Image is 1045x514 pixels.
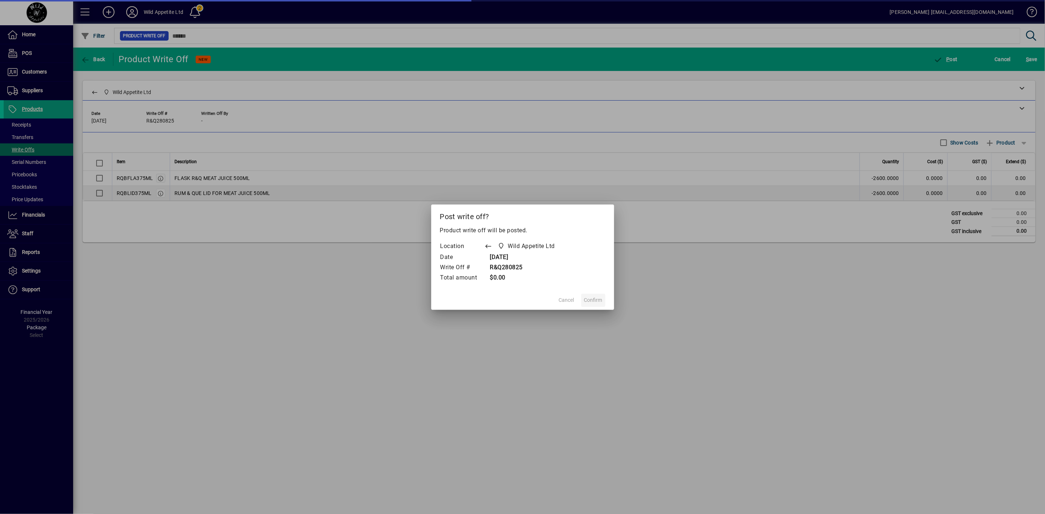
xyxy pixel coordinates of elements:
[431,205,614,226] h2: Post write off?
[485,252,569,263] td: [DATE]
[440,263,485,273] td: Write Off #
[440,252,485,263] td: Date
[496,241,558,251] span: Wild Appetite Ltd
[440,273,485,283] td: Total amount
[440,241,485,252] td: Location
[485,263,569,273] td: R&Q280825
[508,242,555,251] span: Wild Appetite Ltd
[440,226,605,235] p: Product write off will be posted.
[485,273,569,283] td: $0.00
